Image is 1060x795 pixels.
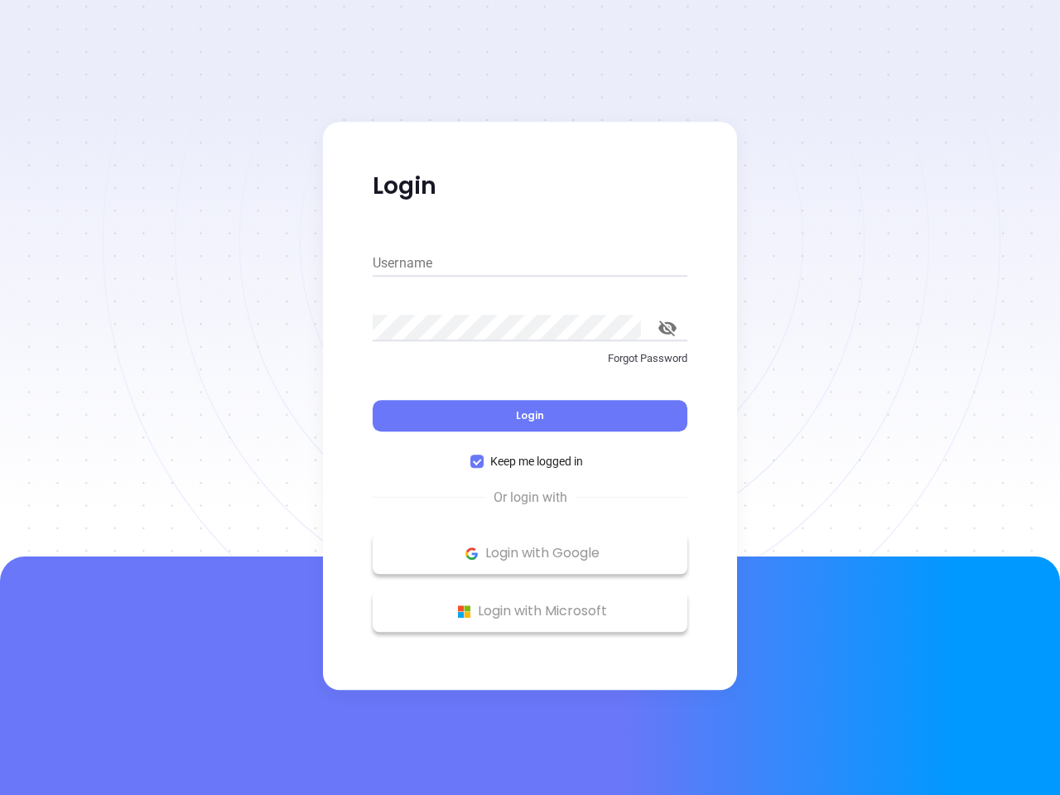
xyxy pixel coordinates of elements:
button: toggle password visibility [648,308,687,348]
button: Microsoft Logo Login with Microsoft [373,590,687,632]
span: Keep me logged in [484,452,590,470]
p: Login with Microsoft [381,599,679,624]
p: Login [373,171,687,201]
img: Google Logo [461,543,482,564]
p: Forgot Password [373,350,687,367]
a: Forgot Password [373,350,687,380]
p: Login with Google [381,541,679,566]
span: Login [516,408,544,422]
img: Microsoft Logo [454,601,475,622]
span: Or login with [485,488,576,508]
button: Login [373,400,687,431]
button: Google Logo Login with Google [373,532,687,574]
